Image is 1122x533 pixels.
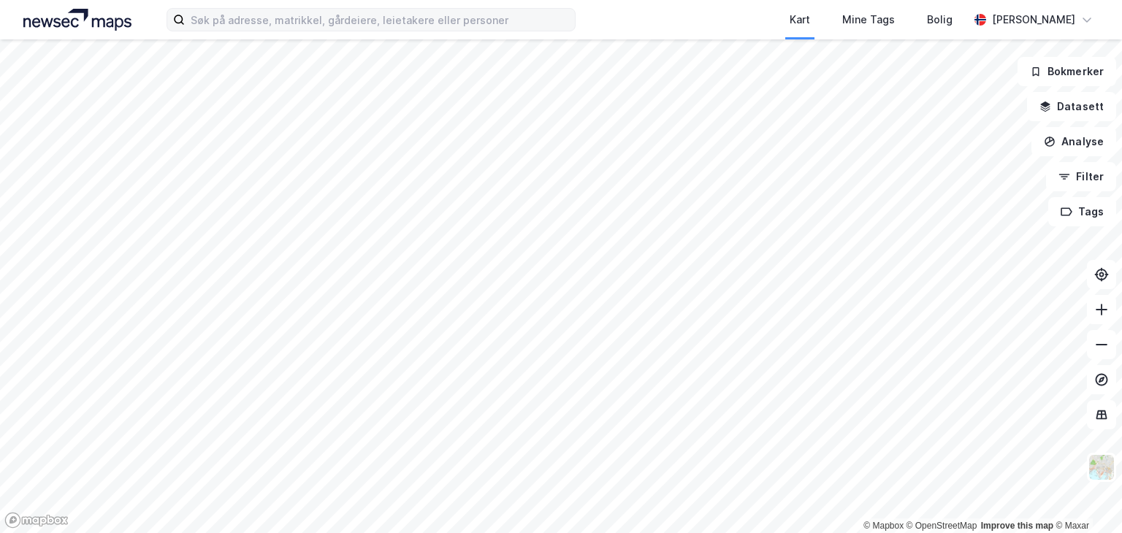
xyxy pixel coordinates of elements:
[927,11,953,28] div: Bolig
[842,11,895,28] div: Mine Tags
[1049,463,1122,533] iframe: Chat Widget
[185,9,575,31] input: Søk på adresse, matrikkel, gårdeiere, leietakere eller personer
[992,11,1075,28] div: [PERSON_NAME]
[23,9,131,31] img: logo.a4113a55bc3d86da70a041830d287a7e.svg
[790,11,810,28] div: Kart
